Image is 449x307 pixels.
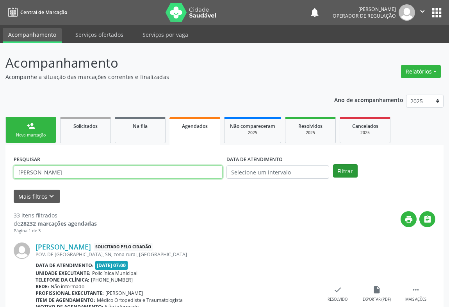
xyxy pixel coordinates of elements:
i:  [418,7,427,16]
button: apps [430,6,444,20]
p: Acompanhe a situação das marcações correntes e finalizadas [5,73,312,81]
div: Nova marcação [11,132,50,138]
button: print [401,211,417,227]
a: Central de Marcação [5,6,67,19]
span: Solicitados [73,123,98,129]
b: Telefone da clínica: [36,276,89,283]
a: Acompanhamento [3,28,62,43]
input: Nome, CNS [14,165,223,179]
span: [PHONE_NUMBER] [91,276,133,283]
a: [PERSON_NAME] [36,242,91,251]
i:  [423,215,432,224]
b: Rede: [36,283,49,290]
input: Selecione um intervalo [226,165,329,179]
span: Não informado [51,283,84,290]
div: person_add [27,122,35,130]
b: Profissional executante: [36,290,104,296]
div: Página 1 de 3 [14,228,97,234]
div: Resolvido [328,297,347,302]
strong: 28232 marcações agendadas [20,220,97,227]
span: Agendados [182,123,208,129]
span: Médico Ortopedista e Traumatologista [97,297,183,303]
div: 33 itens filtrados [14,211,97,219]
button:  [415,4,430,21]
b: Item de agendamento: [36,297,95,303]
div: de [14,219,97,228]
div: Mais ações [405,297,426,302]
button: Filtrar [333,164,358,178]
button: Relatórios [401,65,441,78]
a: Serviços por vaga [137,28,194,41]
span: [DATE] 07:00 [95,261,128,270]
b: Unidade executante: [36,270,91,276]
i: check [333,285,342,294]
span: Na fila [133,123,148,129]
i: keyboard_arrow_down [47,192,56,201]
i: insert_drive_file [372,285,381,294]
label: PESQUISAR [14,153,40,165]
span: Solicitado pelo cidadão [94,243,153,251]
span: [PERSON_NAME] [105,290,143,296]
i:  [412,285,420,294]
p: Acompanhamento [5,53,312,73]
div: 2025 [346,130,385,136]
button:  [419,211,435,227]
div: 2025 [291,130,330,136]
button: Mais filtroskeyboard_arrow_down [14,190,60,203]
span: Resolvidos [298,123,322,129]
b: Data de atendimento: [36,262,94,269]
span: Policlínica Municipal [92,270,137,276]
img: img [14,242,30,259]
div: POV. DE [GEOGRAPHIC_DATA], SN, zona rural, [GEOGRAPHIC_DATA] [36,251,318,258]
label: DATA DE ATENDIMENTO [226,153,283,165]
i: print [404,215,413,224]
span: Central de Marcação [20,9,67,16]
img: img [399,4,415,21]
a: Serviços ofertados [70,28,129,41]
div: Exportar (PDF) [363,297,391,302]
span: Cancelados [352,123,378,129]
div: 2025 [230,130,275,136]
div: [PERSON_NAME] [333,6,396,13]
span: Não compareceram [230,123,275,129]
p: Ano de acompanhamento [334,95,403,104]
span: Operador de regulação [333,13,396,19]
button: notifications [309,7,320,18]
